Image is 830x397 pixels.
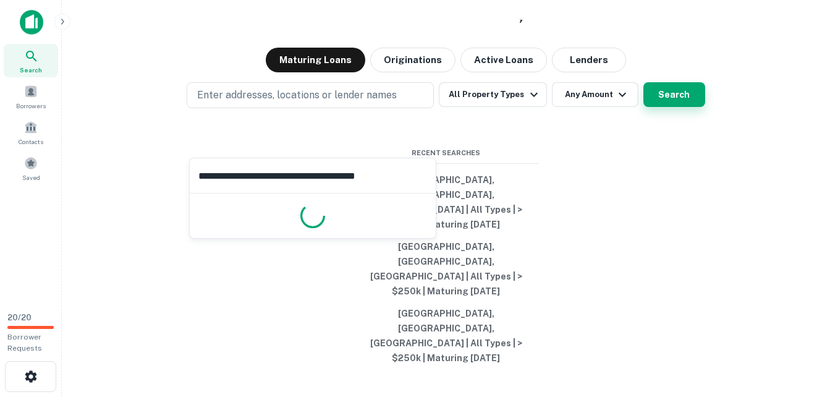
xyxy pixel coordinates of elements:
[7,333,42,352] span: Borrower Requests
[20,10,43,35] img: capitalize-icon.png
[197,88,397,103] p: Enter addresses, locations or lender names
[768,298,830,357] iframe: Chat Widget
[4,116,58,149] a: Contacts
[643,82,705,107] button: Search
[4,80,58,113] a: Borrowers
[22,173,40,182] span: Saved
[20,65,42,75] span: Search
[19,137,43,147] span: Contacts
[354,302,539,369] button: [GEOGRAPHIC_DATA], [GEOGRAPHIC_DATA], [GEOGRAPHIC_DATA] | All Types | > $250k | Maturing [DATE]
[552,82,638,107] button: Any Amount
[354,169,539,236] button: [GEOGRAPHIC_DATA], [GEOGRAPHIC_DATA], [GEOGRAPHIC_DATA] | All Types | > $250k | Maturing [DATE]
[4,44,58,77] a: Search
[16,101,46,111] span: Borrowers
[370,48,455,72] button: Originations
[187,82,434,108] button: Enter addresses, locations or lender names
[354,148,539,158] span: Recent Searches
[266,48,365,72] button: Maturing Loans
[4,152,58,185] a: Saved
[7,313,32,322] span: 20 / 20
[460,48,547,72] button: Active Loans
[354,236,539,302] button: [GEOGRAPHIC_DATA], [GEOGRAPHIC_DATA], [GEOGRAPHIC_DATA] | All Types | > $250k | Maturing [DATE]
[552,48,626,72] button: Lenders
[439,82,546,107] button: All Property Types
